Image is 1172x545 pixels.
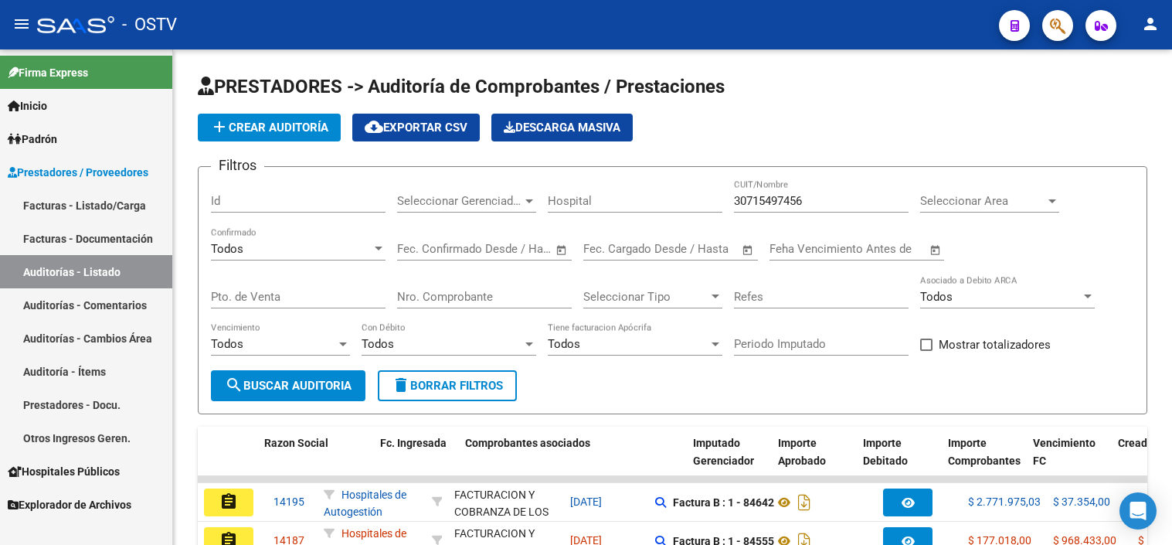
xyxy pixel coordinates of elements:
span: Hospitales de Autogestión [324,489,406,519]
datatable-header-cell: Importe Debitado [857,427,942,495]
input: Fecha inicio [397,242,460,256]
app-download-masive: Descarga masiva de comprobantes (adjuntos) [491,114,633,141]
mat-icon: delete [392,376,410,394]
span: Creado [1118,437,1153,449]
span: - OSTV [122,8,177,42]
input: Fecha fin [474,242,549,256]
strong: Factura B : 1 - 84642 [673,496,774,509]
span: Inicio [8,97,47,114]
span: 14195 [273,496,304,508]
span: Comprobantes asociados [465,437,590,449]
span: Seleccionar Area [920,194,1045,208]
span: Imputado Gerenciador [693,437,754,467]
mat-icon: search [225,376,243,394]
button: Borrar Filtros [378,370,517,401]
span: Todos [362,337,394,351]
mat-icon: menu [12,15,31,33]
button: Exportar CSV [352,114,480,141]
span: Fc. Ingresada [380,437,447,449]
span: Descarga Masiva [504,121,620,135]
span: Importe Comprobantes [948,437,1021,467]
mat-icon: add [210,118,229,136]
span: Todos [548,337,580,351]
div: - 30715497456 [454,486,558,519]
datatable-header-cell: Vencimiento FC [1027,427,1112,495]
span: PRESTADORES -> Auditoría de Comprobantes / Prestaciones [198,76,725,97]
span: Borrar Filtros [392,379,503,393]
mat-icon: cloud_download [365,118,383,136]
span: Vencimiento FC [1033,437,1096,467]
button: Open calendar [553,241,571,259]
datatable-header-cell: Importe Comprobantes [942,427,1027,495]
span: Prestadores / Proveedores [8,164,148,181]
datatable-header-cell: Comprobantes asociados [459,427,687,495]
span: Firma Express [8,64,88,81]
button: Crear Auditoría [198,114,341,141]
datatable-header-cell: Imputado Gerenciador [687,427,772,495]
span: $ 37.354,00 [1053,496,1110,508]
span: Seleccionar Tipo [583,290,708,304]
button: Buscar Auditoria [211,370,365,401]
i: Descargar documento [794,490,814,515]
button: Descarga Masiva [491,114,633,141]
mat-icon: assignment [219,492,238,511]
span: Exportar CSV [365,121,467,135]
input: Fecha inicio [583,242,646,256]
span: Buscar Auditoria [225,379,352,393]
span: Mostrar totalizadores [939,336,1051,354]
datatable-header-cell: Razon Social [258,427,374,495]
input: Fecha fin [660,242,735,256]
span: [DATE] [570,496,602,508]
span: Todos [920,290,953,304]
button: Open calendar [927,241,945,259]
span: Todos [211,242,243,256]
span: Todos [211,337,243,351]
button: Open calendar [739,241,757,259]
datatable-header-cell: Importe Aprobado [772,427,857,495]
span: Crear Auditoría [210,121,328,135]
span: Importe Aprobado [778,437,826,467]
span: $ 2.771.975,03 [968,496,1041,508]
span: Hospitales Públicos [8,463,120,480]
h3: Filtros [211,155,264,176]
span: Seleccionar Gerenciador [397,194,522,208]
span: Razon Social [264,437,328,449]
mat-icon: person [1141,15,1160,33]
span: Explorador de Archivos [8,496,131,513]
span: Importe Debitado [863,437,908,467]
datatable-header-cell: Fc. Ingresada [374,427,459,495]
span: Padrón [8,131,57,148]
div: Open Intercom Messenger [1119,492,1157,530]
